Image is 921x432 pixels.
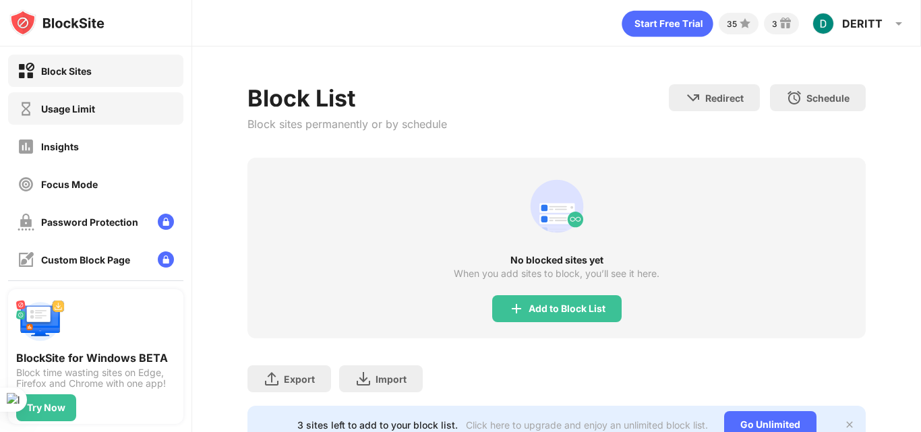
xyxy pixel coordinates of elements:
img: focus-off.svg [18,176,34,193]
div: animation [622,10,713,37]
img: lock-menu.svg [158,214,174,230]
div: Schedule [806,92,850,104]
div: Password Protection [41,216,138,228]
div: 3 [772,19,777,29]
div: 3 sites left to add to your block list. [297,419,458,431]
div: Redirect [705,92,744,104]
img: logo-blocksite.svg [9,9,105,36]
div: animation [525,174,589,239]
div: Try Now [27,402,65,413]
div: Import [376,373,407,385]
div: Block sites permanently or by schedule [247,117,447,131]
img: reward-small.svg [777,16,794,32]
div: Focus Mode [41,179,98,190]
div: DERITT [842,17,883,30]
img: password-protection-off.svg [18,214,34,230]
div: Add to Block List [529,303,605,314]
div: Usage Limit [41,103,95,115]
div: Custom Block Page [41,254,130,266]
img: customize-block-page-off.svg [18,251,34,268]
img: lock-menu.svg [158,251,174,268]
img: x-button.svg [844,419,855,430]
img: ACg8ocL0m9IeW7nYN0-fuGUkeXZCN-TAtQ6gRqqhCtlVKl9vSMd8lA=s96-c [812,13,834,34]
div: BlockSite for Windows BETA [16,351,175,365]
img: block-on.svg [18,63,34,80]
div: Insights [41,141,79,152]
div: Block time wasting sites on Edge, Firefox and Chrome with one app! [16,367,175,389]
div: Block Sites [41,65,92,77]
div: Click here to upgrade and enjoy an unlimited block list. [466,419,708,431]
div: No blocked sites yet [247,255,866,266]
img: push-desktop.svg [16,297,65,346]
div: Export [284,373,315,385]
div: Block List [247,84,447,112]
img: points-small.svg [737,16,753,32]
div: 35 [727,19,737,29]
img: insights-off.svg [18,138,34,155]
div: When you add sites to block, you’ll see it here. [454,268,659,279]
img: time-usage-off.svg [18,100,34,117]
